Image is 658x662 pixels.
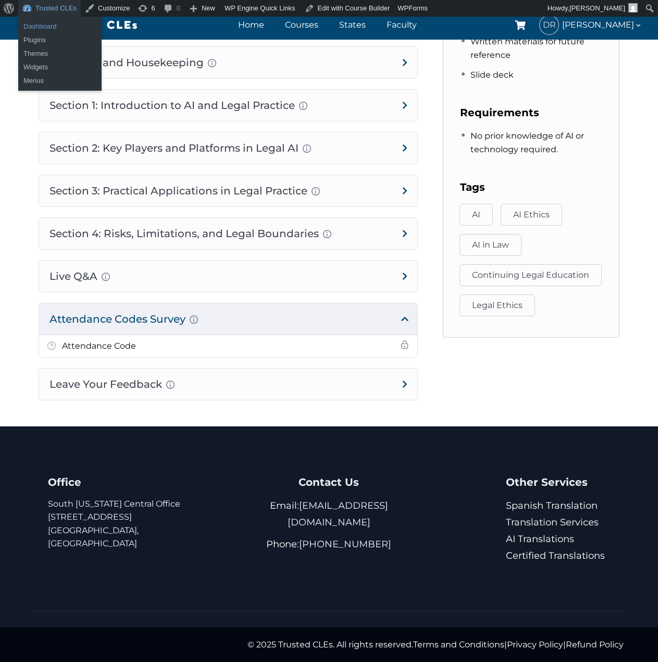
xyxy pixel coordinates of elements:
a: Plugins [18,33,102,47]
ul: Trusted CLEs [18,17,102,50]
h4: Welcome and Housekeeping [39,47,417,78]
a: Legal Ethics [460,295,535,316]
a: Menus [18,74,102,88]
img: Trusted CLEs [16,17,140,33]
a: AI in Law [460,234,522,256]
h5: Attendance Code [62,339,136,353]
a: Widgets [18,60,102,74]
h4: Section 2: Key Players and Platforms in Legal AI [39,132,417,164]
span: [PERSON_NAME] [562,18,642,32]
p: Phone: [244,536,414,553]
a: Translation Services [506,517,599,528]
h3: Tags [460,179,603,195]
h4: Attendance Codes Survey [39,303,417,335]
h4: Section 3: Practical Applications in Legal Practice [39,175,417,206]
a: Themes [18,47,102,60]
a: AI [460,204,493,226]
h4: Office [48,473,218,491]
a: Spanish Translation [506,500,598,511]
a: Courses [282,17,321,32]
a: Refund Policy [566,640,624,649]
a: Home [235,17,267,32]
a: South [US_STATE] Central Office[STREET_ADDRESS][GEOGRAPHIC_DATA], [GEOGRAPHIC_DATA] [48,499,180,549]
span: © 2025 Trusted CLEs. All rights reserved. | | [247,640,624,649]
a: Continuing Legal Education [460,264,602,286]
h4: Section 4: Risks, Limitations, and Legal Boundaries [39,218,417,249]
h4: Leave Your Feedback [39,369,417,400]
span: DR [540,16,558,34]
a: Certified Translations [506,550,605,561]
p: Email: [244,497,414,531]
a: Terms and Conditions [413,640,504,649]
h4: Contact Us [244,473,414,491]
ul: Trusted CLEs [18,44,102,91]
a: Dashboard [18,20,102,33]
h3: Requirements [460,104,603,121]
a: Faculty [384,17,419,32]
a: Privacy Policy [507,640,563,649]
span: Slide deck [470,68,514,82]
h4: Section 1: Introduction to AI and Legal Practice [39,90,417,121]
span: No prior knowledge of AI or technology required. [470,129,603,156]
a: AI Ethics [501,204,562,226]
a: [PHONE_NUMBER] [299,538,391,550]
h4: Other Services [506,473,610,491]
h4: Live Q&A [39,261,417,292]
a: [EMAIL_ADDRESS][DOMAIN_NAME] [288,500,388,528]
a: AI Translations [506,533,574,545]
span: Written materials for future reference [470,35,603,62]
a: States [337,17,368,32]
span: [PERSON_NAME] [569,4,625,12]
